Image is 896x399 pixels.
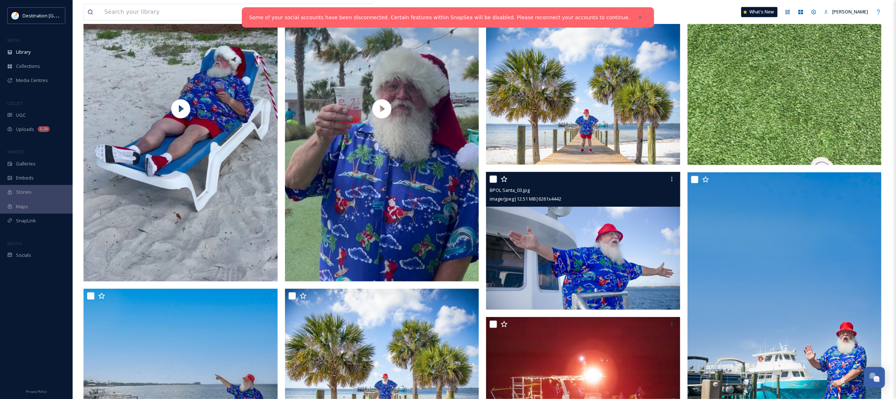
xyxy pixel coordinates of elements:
span: Stories [16,189,32,196]
span: BPOL Santa_03.jpg [490,187,530,193]
span: Uploads [16,126,34,133]
span: Library [16,49,30,55]
img: BPOL Santa_03.jpg [486,172,680,310]
span: Maps [16,203,28,210]
span: Privacy Policy [26,389,47,394]
a: View all files [327,5,370,19]
span: WIDGETS [7,149,24,155]
span: UGC [16,112,26,119]
span: Collections [16,63,40,70]
a: [PERSON_NAME] [820,5,872,19]
span: SnapLink [16,217,36,224]
a: What's New [741,7,778,17]
a: Privacy Policy [26,387,47,395]
input: Search your library [101,4,301,20]
span: SOCIALS [7,240,22,246]
span: COLLECT [7,100,23,106]
span: Media Centres [16,77,48,84]
a: Some of your social accounts have been disconnected. Certain features within SnapSea will be disa... [249,14,630,21]
button: Open Chat [864,367,885,388]
span: Destination [GEOGRAPHIC_DATA] [23,12,95,19]
span: MEDIA [7,37,20,43]
span: Socials [16,252,31,259]
span: [PERSON_NAME] [832,8,868,15]
span: Galleries [16,160,36,167]
span: image/jpeg | 12.51 MB | 6261 x 4442 [490,196,561,202]
div: 1.2k [38,126,50,132]
span: Embeds [16,174,34,181]
img: download.png [12,12,19,19]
